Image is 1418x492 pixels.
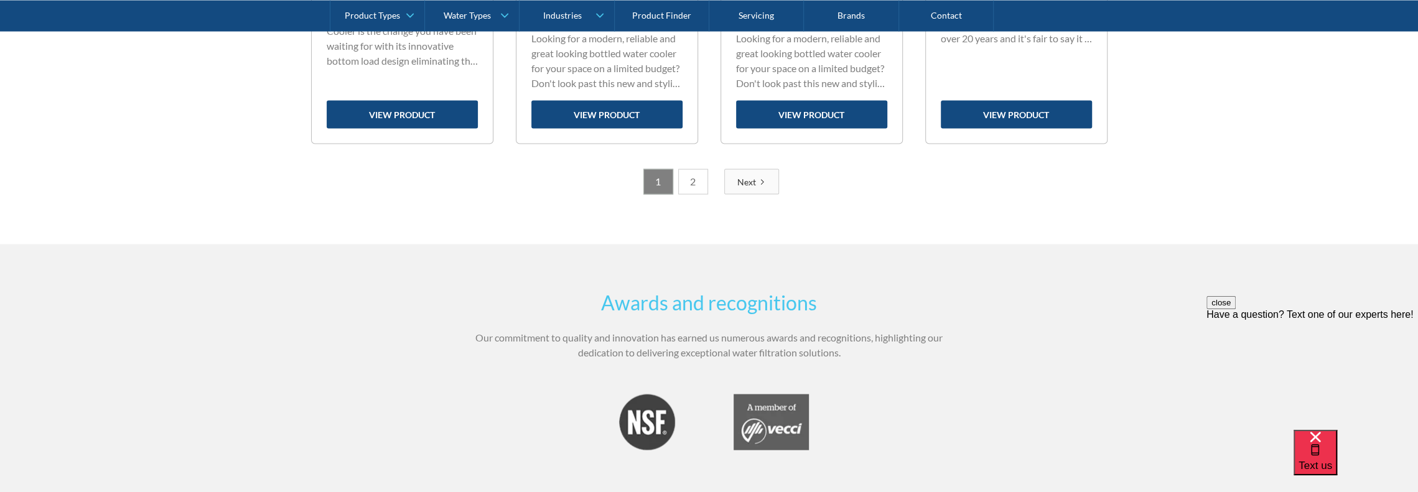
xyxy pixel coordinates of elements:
[531,31,683,91] p: Looking for a modern, reliable and great looking bottled water cooler for your space on a limited...
[444,10,491,21] div: Water Types
[643,169,673,195] a: 1
[724,169,779,195] a: Next Page
[736,101,887,129] a: view product
[941,101,1092,129] a: view product
[327,9,478,68] p: The Waterlux Bottom Load Water Cooler is the change you have been waiting for with its innovative...
[467,330,952,360] p: Our commitment to quality and innovation has earned us numerous awards and recognitions, highligh...
[737,175,756,188] div: Next
[467,288,952,318] h2: Awards and recognitions
[678,169,708,195] a: 2
[543,10,581,21] div: Industries
[1294,430,1418,492] iframe: podium webchat widget bubble
[311,169,1108,195] div: List
[736,31,887,91] p: Looking for a modern, reliable and great looking bottled water cooler for your space on a limited...
[327,101,478,129] a: view product
[1206,296,1418,445] iframe: podium webchat widget prompt
[345,10,400,21] div: Product Types
[619,394,675,450] img: NSF
[734,394,809,450] img: Vecci
[531,101,683,129] a: view product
